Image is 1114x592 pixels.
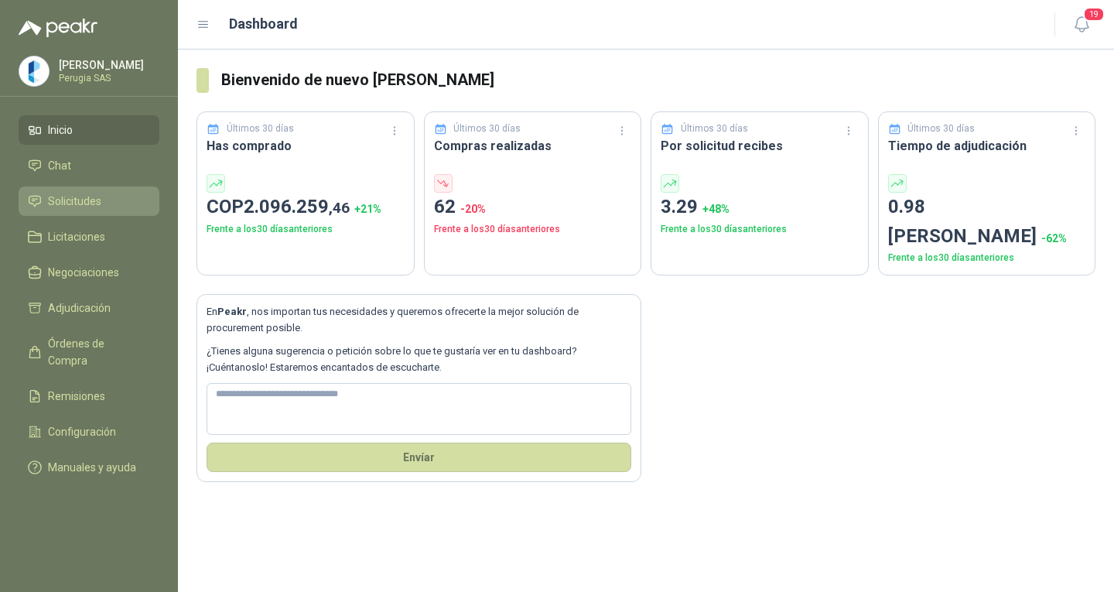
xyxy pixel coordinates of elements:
span: 19 [1083,7,1105,22]
span: -20 % [460,203,486,215]
p: Perugia SAS [59,74,155,83]
span: 2.096.259 [244,196,350,217]
a: Solicitudes [19,186,159,216]
a: Negociaciones [19,258,159,287]
span: + 21 % [354,203,381,215]
h3: Por solicitud recibes [661,136,859,156]
span: Adjudicación [48,299,111,317]
a: Manuales y ayuda [19,453,159,482]
span: Chat [48,157,71,174]
button: Envíar [207,443,631,472]
img: Logo peakr [19,19,97,37]
p: [PERSON_NAME] [59,60,155,70]
span: Negociaciones [48,264,119,281]
span: Remisiones [48,388,105,405]
span: Inicio [48,121,73,139]
span: Solicitudes [48,193,101,210]
p: COP [207,193,405,222]
h3: Tiempo de adjudicación [888,136,1086,156]
p: Frente a los 30 días anteriores [888,251,1086,265]
p: Últimos 30 días [907,121,975,136]
h1: Dashboard [229,13,298,35]
span: Licitaciones [48,228,105,245]
span: Configuración [48,423,116,440]
h3: Compras realizadas [434,136,632,156]
p: 62 [434,193,632,222]
p: Frente a los 30 días anteriores [207,222,405,237]
a: Órdenes de Compra [19,329,159,375]
span: + 48 % [702,203,730,215]
a: Configuración [19,417,159,447]
a: Remisiones [19,382,159,411]
img: Company Logo [19,56,49,86]
button: 19 [1068,11,1095,39]
h3: Bienvenido de nuevo [PERSON_NAME] [221,68,1095,92]
span: -62 % [1041,232,1067,245]
b: Peakr [217,306,247,317]
p: Últimos 30 días [453,121,521,136]
a: Chat [19,151,159,180]
p: Frente a los 30 días anteriores [661,222,859,237]
p: Últimos 30 días [227,121,294,136]
a: Inicio [19,115,159,145]
span: Manuales y ayuda [48,459,136,476]
p: En , nos importan tus necesidades y queremos ofrecerte la mejor solución de procurement posible. [207,304,631,336]
p: Últimos 30 días [681,121,748,136]
span: Órdenes de Compra [48,335,145,369]
a: Adjudicación [19,293,159,323]
h3: Has comprado [207,136,405,156]
span: ,46 [329,199,350,217]
p: Frente a los 30 días anteriores [434,222,632,237]
p: ¿Tienes alguna sugerencia o petición sobre lo que te gustaría ver en tu dashboard? ¡Cuéntanoslo! ... [207,344,631,375]
a: Licitaciones [19,222,159,252]
p: 0.98 [PERSON_NAME] [888,193,1086,251]
p: 3.29 [661,193,859,222]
